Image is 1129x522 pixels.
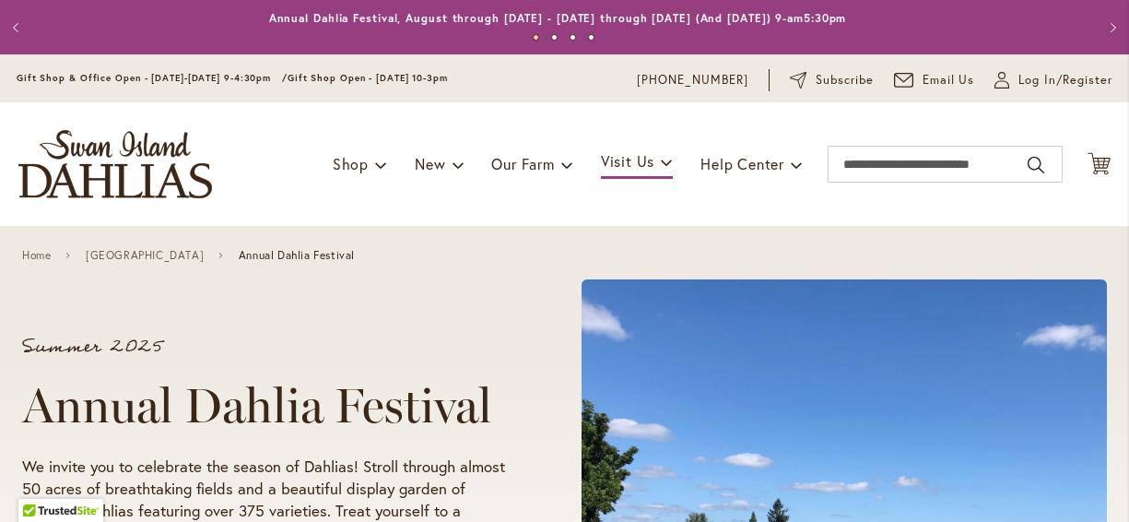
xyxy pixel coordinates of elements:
span: Visit Us [601,151,654,171]
span: Gift Shop & Office Open - [DATE]-[DATE] 9-4:30pm / [17,72,288,84]
a: Home [22,249,51,262]
p: Summer 2025 [22,338,512,356]
a: Subscribe [790,71,874,89]
span: Subscribe [816,71,874,89]
a: Annual Dahlia Festival, August through [DATE] - [DATE] through [DATE] (And [DATE]) 9-am5:30pm [269,11,847,25]
span: Shop [333,154,369,173]
span: Our Farm [491,154,554,173]
a: store logo [18,130,212,198]
a: Log In/Register [994,71,1112,89]
button: Next [1092,9,1129,46]
span: New [415,154,445,173]
span: Help Center [700,154,784,173]
button: 3 of 4 [570,34,576,41]
span: Annual Dahlia Festival [239,249,355,262]
a: [GEOGRAPHIC_DATA] [86,249,204,262]
button: 4 of 4 [588,34,594,41]
span: Email Us [923,71,975,89]
a: Email Us [894,71,975,89]
a: [PHONE_NUMBER] [637,71,748,89]
span: Gift Shop Open - [DATE] 10-3pm [288,72,448,84]
span: Log In/Register [1018,71,1112,89]
button: 1 of 4 [533,34,539,41]
button: 2 of 4 [551,34,558,41]
h1: Annual Dahlia Festival [22,378,512,433]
